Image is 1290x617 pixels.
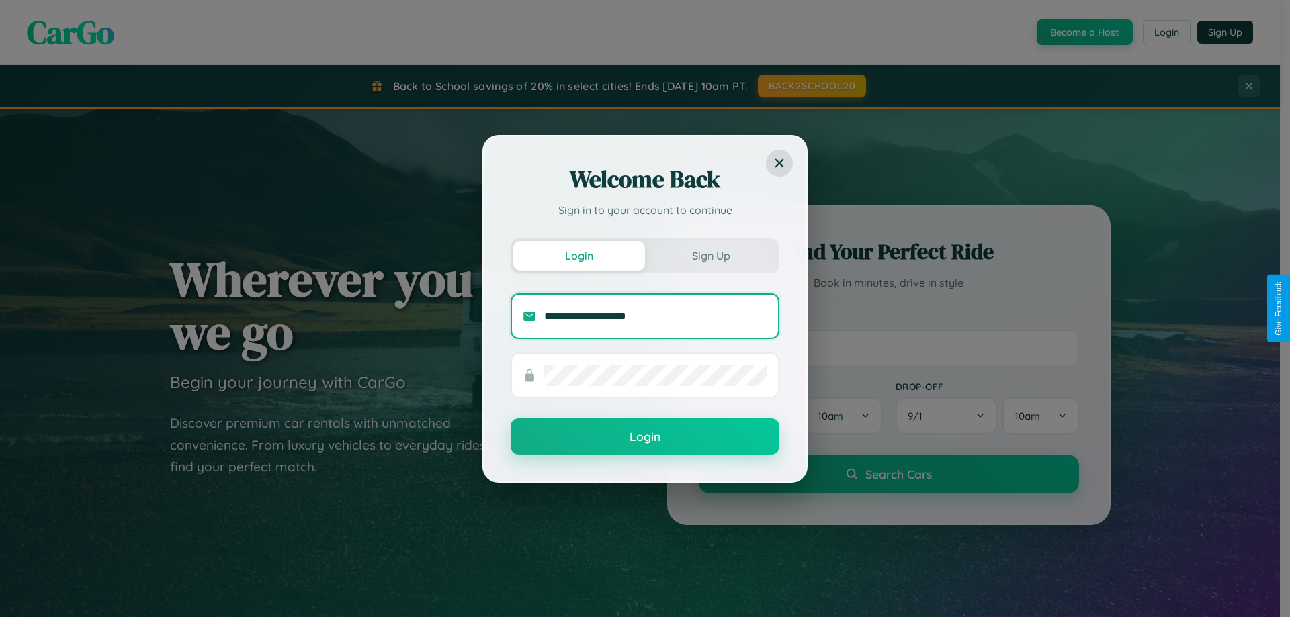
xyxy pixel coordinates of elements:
[645,241,777,271] button: Sign Up
[513,241,645,271] button: Login
[511,163,779,195] h2: Welcome Back
[1274,281,1283,336] div: Give Feedback
[511,418,779,455] button: Login
[511,202,779,218] p: Sign in to your account to continue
